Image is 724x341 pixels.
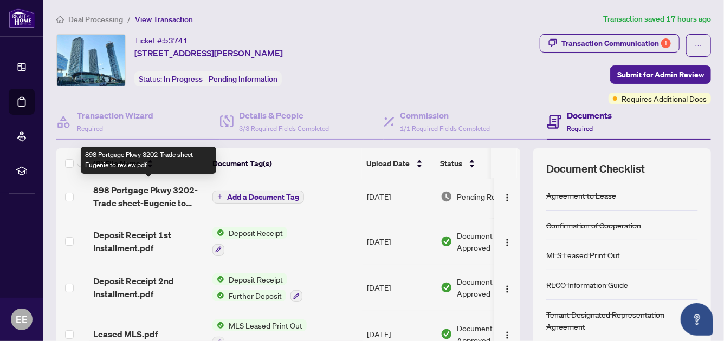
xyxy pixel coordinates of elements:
article: Transaction saved 17 hours ago [603,13,711,25]
span: In Progress - Pending Information [164,74,277,84]
button: Status IconDeposit Receipt [212,227,287,256]
button: Logo [499,233,516,250]
img: Document Status [441,191,452,202]
button: Logo [499,279,516,296]
div: MLS Leased Print Out [546,249,620,261]
img: IMG-N12360328_1.jpg [57,35,125,86]
td: [DATE] [363,175,436,218]
img: logo [9,8,35,28]
span: Required [567,124,593,133]
span: Deal Processing [68,15,123,24]
h4: Documents [567,109,612,122]
span: 3/3 Required Fields Completed [239,124,329,133]
div: Status: [134,71,282,86]
span: [STREET_ADDRESS][PERSON_NAME] [134,47,283,60]
img: Status Icon [212,227,224,239]
span: Upload Date [366,158,410,169]
img: Logo [503,193,512,202]
img: Status Icon [212,290,224,301]
span: Required [77,124,103,133]
th: Status [436,148,528,179]
span: Status [440,158,462,169]
button: Add a Document Tag [212,189,304,204]
span: MLS Leased Print Out [224,319,307,331]
button: Submit for Admin Review [610,65,711,84]
img: Logo [503,331,512,339]
span: EE [16,312,28,327]
td: [DATE] [363,265,436,311]
span: Pending Review [457,191,511,202]
span: Document Checklist [546,161,645,176]
div: Confirmation of Cooperation [546,219,641,231]
div: Transaction Communication [561,35,671,52]
h4: Details & People [239,109,329,122]
span: home [56,16,64,23]
div: 898 Portgage Pkwy 3202-Trade sheet-Eugenie to review.pdf [81,147,216,174]
div: 1 [661,38,671,48]
th: Upload Date [362,148,436,179]
img: Logo [503,238,512,247]
span: Submit for Admin Review [617,66,704,83]
img: Document Status [441,328,452,340]
span: Add a Document Tag [227,193,299,201]
span: Document Approved [457,276,524,299]
button: Logo [499,188,516,205]
span: Leased MLS.pdf [93,327,158,340]
li: / [127,13,131,25]
h4: Transaction Wizard [77,109,153,122]
img: Status Icon [212,319,224,331]
span: Deposit Receipt 1st Installment.pdf [93,228,204,254]
span: Document Approved [457,229,524,253]
td: [DATE] [363,218,436,265]
button: Transaction Communication1 [540,34,680,53]
button: Status IconDeposit ReceiptStatus IconFurther Deposit [212,273,302,303]
span: 1/1 Required Fields Completed [400,124,490,133]
span: Deposit Receipt [224,227,287,239]
span: Further Deposit [224,290,286,301]
div: RECO Information Guide [546,279,628,291]
span: Requires Additional Docs [622,93,707,104]
img: Logo [503,285,512,293]
span: View Transaction [135,15,193,24]
span: 53741 [164,36,188,45]
div: Agreement to Lease [546,189,616,201]
div: Ticket #: [134,34,188,47]
span: ellipsis [695,42,702,49]
img: Document Status [441,235,452,247]
img: Document Status [441,281,452,293]
span: 898 Portgage Pkwy 3202-Trade sheet-Eugenie to review.pdf [93,183,204,209]
div: Tenant Designated Representation Agreement [546,309,698,332]
span: plus [217,194,223,199]
button: Open asap [681,303,713,336]
th: Document Tag(s) [208,148,362,179]
img: Status Icon [212,273,224,285]
span: Deposit Receipt 2nd Installment.pdf [93,274,204,300]
span: Deposit Receipt [224,273,287,285]
h4: Commission [400,109,490,122]
button: Add a Document Tag [212,191,304,204]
